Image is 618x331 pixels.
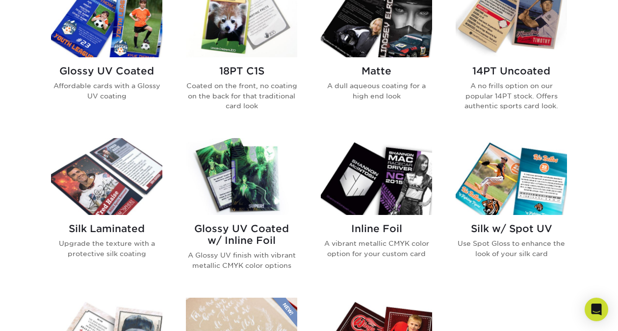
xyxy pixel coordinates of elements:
[51,223,162,235] h2: Silk Laminated
[321,138,432,215] img: Inline Foil Trading Cards
[186,138,297,286] a: Glossy UV Coated w/ Inline Foil Trading Cards Glossy UV Coated w/ Inline Foil A Glossy UV finish ...
[186,81,297,111] p: Coated on the front, no coating on the back for that traditional card look
[456,65,567,77] h2: 14PT Uncoated
[456,81,567,111] p: A no frills option on our popular 14PT stock. Offers authentic sports card look.
[186,138,297,215] img: Glossy UV Coated w/ Inline Foil Trading Cards
[51,138,162,286] a: Silk Laminated Trading Cards Silk Laminated Upgrade the texture with a protective silk coating
[456,238,567,259] p: Use Spot Gloss to enhance the look of your silk card
[321,138,432,286] a: Inline Foil Trading Cards Inline Foil A vibrant metallic CMYK color option for your custom card
[51,138,162,215] img: Silk Laminated Trading Cards
[51,65,162,77] h2: Glossy UV Coated
[321,238,432,259] p: A vibrant metallic CMYK color option for your custom card
[321,81,432,101] p: A dull aqueous coating for a high end look
[456,223,567,235] h2: Silk w/ Spot UV
[273,298,297,327] img: New Product
[321,65,432,77] h2: Matte
[186,223,297,246] h2: Glossy UV Coated w/ Inline Foil
[585,298,608,321] div: Open Intercom Messenger
[51,238,162,259] p: Upgrade the texture with a protective silk coating
[186,65,297,77] h2: 18PT C1S
[321,223,432,235] h2: Inline Foil
[456,138,567,215] img: Silk w/ Spot UV Trading Cards
[51,81,162,101] p: Affordable cards with a Glossy UV coating
[456,138,567,286] a: Silk w/ Spot UV Trading Cards Silk w/ Spot UV Use Spot Gloss to enhance the look of your silk card
[186,250,297,270] p: A Glossy UV finish with vibrant metallic CMYK color options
